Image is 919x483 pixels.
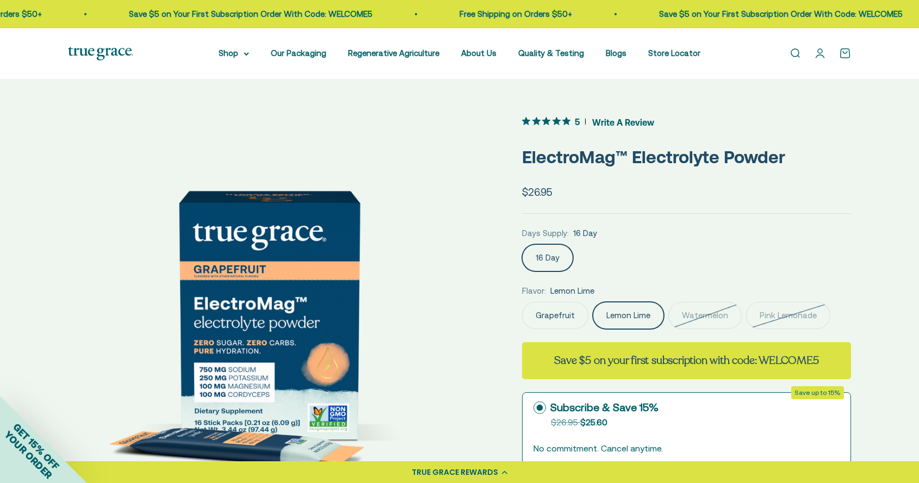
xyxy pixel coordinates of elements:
a: About Us [461,48,496,58]
strong: Save $5 on your first subscription with code: WELCOME5 [554,353,818,368]
p: ElectroMag™ Electrolyte Powder [522,143,851,171]
legend: Flavor: [522,284,546,298]
legend: Days Supply: [522,227,569,240]
p: Save $5 on Your First Subscription Order With Code: WELCOME5 [129,8,372,21]
a: Store Locator [648,48,700,58]
span: 16 Day [573,227,597,240]
a: Our Packaging [271,48,326,58]
a: Blogs [606,48,626,58]
span: Write A Review [592,114,654,130]
span: Lemon Lime [550,284,594,298]
div: TRUE GRACE REWARDS [412,467,498,478]
p: Save $5 on Your First Subscription Order With Code: WELCOME5 [659,8,903,21]
span: 5 [575,115,580,127]
a: Quality & Testing [518,48,584,58]
span: GET 15% OFF [11,421,61,472]
button: 5 out 5 stars rating in total 3 reviews. Jump to reviews. [522,114,654,130]
span: YOUR ORDER [2,429,54,481]
a: Regenerative Agriculture [348,48,439,58]
sale-price: $26.95 [522,184,552,200]
summary: Shop [219,47,249,60]
a: Free Shipping on Orders $50+ [459,9,572,18]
